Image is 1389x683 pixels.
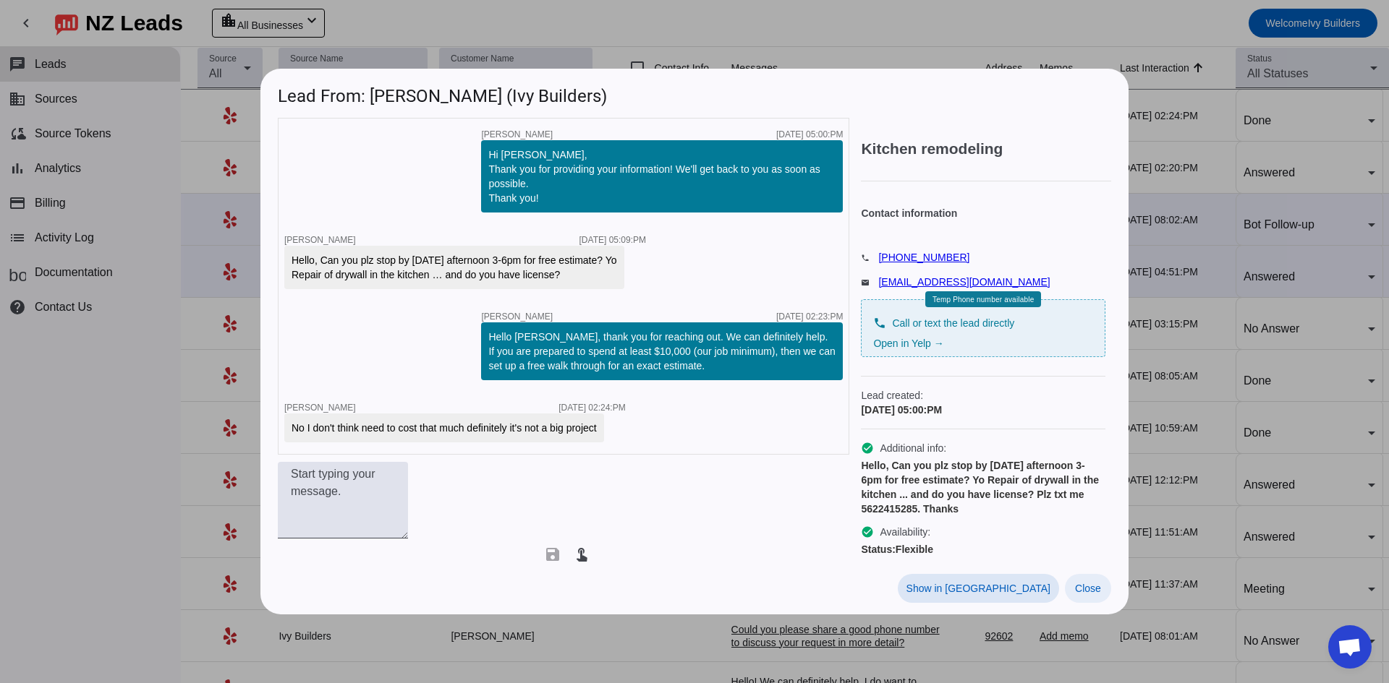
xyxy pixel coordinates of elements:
[898,574,1059,603] button: Show in [GEOGRAPHIC_DATA]
[878,252,969,263] a: [PHONE_NUMBER]
[892,316,1014,330] span: Call or text the lead directly
[861,525,874,538] mat-icon: check_circle
[933,296,1034,304] span: Temp Phone number available
[481,312,553,321] span: [PERSON_NAME]
[1075,583,1101,594] span: Close
[861,542,1105,557] div: Flexible
[260,69,1129,117] h1: Lead From: [PERSON_NAME] (Ivy Builders)
[861,388,1105,403] span: Lead created:
[292,421,597,435] div: No I don't think need to cost that much definitely it's not a big project
[861,206,1105,220] h4: Contact information
[558,403,625,412] div: [DATE] 02:24:PM
[579,236,646,244] div: [DATE] 05:09:PM
[1065,574,1111,603] button: Close
[880,441,946,455] span: Additional info:
[861,254,878,261] mat-icon: phone
[1328,625,1372,669] div: Open chat
[776,130,843,139] div: [DATE] 05:00:PM
[573,546,590,563] mat-icon: touch_app
[880,525,930,539] span: Availability:
[776,312,843,321] div: [DATE] 02:23:PM
[861,403,1105,417] div: [DATE] 05:00:PM
[878,276,1050,288] a: [EMAIL_ADDRESS][DOMAIN_NAME]
[488,330,836,373] div: Hello [PERSON_NAME], thank you for reaching out. We can definitely help. If you are prepared to s...
[481,130,553,139] span: [PERSON_NAME]
[906,583,1050,594] span: Show in [GEOGRAPHIC_DATA]
[861,442,874,455] mat-icon: check_circle
[488,147,836,205] div: Hi [PERSON_NAME], Thank you for providing your information! We'll get back to you as soon as poss...
[861,278,878,285] mat-icon: email
[284,403,356,413] span: [PERSON_NAME]
[861,544,895,555] strong: Status:
[284,235,356,245] span: [PERSON_NAME]
[292,253,617,282] div: Hello, Can you plz stop by [DATE] afternoon 3-6pm for free estimate? Yo Repair of drywall in the ...
[873,338,943,349] a: Open in Yelp →
[861,458,1105,516] div: Hello, Can you plz stop by [DATE] afternoon 3-6pm for free estimate? Yo Repair of drywall in the ...
[861,142,1111,156] h2: Kitchen remodeling
[873,317,886,330] mat-icon: phone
